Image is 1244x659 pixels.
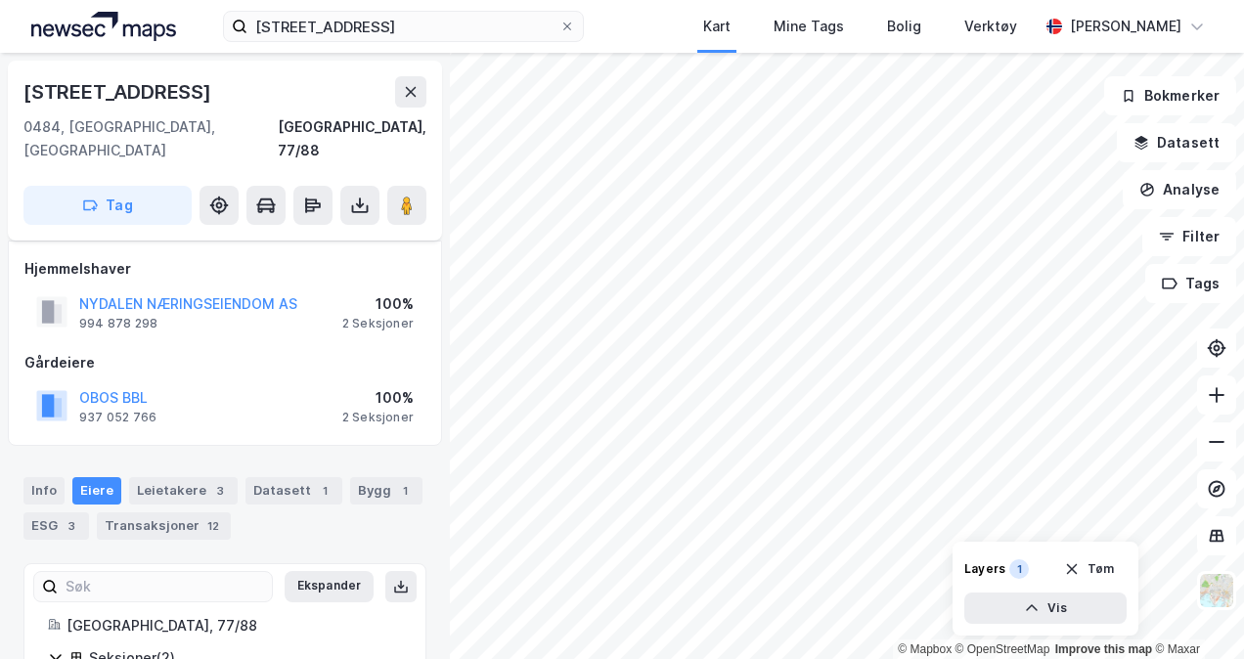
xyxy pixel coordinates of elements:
[342,292,414,316] div: 100%
[97,512,231,540] div: Transaksjoner
[1104,76,1236,115] button: Bokmerker
[1146,565,1244,659] div: Kontrollprogram for chat
[1142,217,1236,256] button: Filter
[24,257,425,281] div: Hjemmelshaver
[1070,15,1181,38] div: [PERSON_NAME]
[23,512,89,540] div: ESG
[964,593,1127,624] button: Vis
[31,12,176,41] img: logo.a4113a55bc3d86da70a041830d287a7e.svg
[278,115,426,162] div: [GEOGRAPHIC_DATA], 77/88
[1123,170,1236,209] button: Analyse
[1146,565,1244,659] iframe: Chat Widget
[285,571,374,602] button: Ekspander
[342,410,414,425] div: 2 Seksjoner
[129,477,238,505] div: Leietakere
[247,12,558,41] input: Søk på adresse, matrikkel, gårdeiere, leietakere eller personer
[79,410,156,425] div: 937 052 766
[774,15,844,38] div: Mine Tags
[350,477,422,505] div: Bygg
[342,316,414,331] div: 2 Seksjoner
[245,477,342,505] div: Datasett
[898,642,952,656] a: Mapbox
[342,386,414,410] div: 100%
[1055,642,1152,656] a: Improve this map
[23,115,278,162] div: 0484, [GEOGRAPHIC_DATA], [GEOGRAPHIC_DATA]
[964,15,1017,38] div: Verktøy
[1145,264,1236,303] button: Tags
[23,477,65,505] div: Info
[24,351,425,374] div: Gårdeiere
[23,76,215,108] div: [STREET_ADDRESS]
[1117,123,1236,162] button: Datasett
[67,614,402,637] div: [GEOGRAPHIC_DATA], 77/88
[1009,559,1029,579] div: 1
[58,572,272,601] input: Søk
[955,642,1050,656] a: OpenStreetMap
[395,481,415,501] div: 1
[315,481,334,501] div: 1
[964,561,1005,577] div: Layers
[1051,553,1127,585] button: Tøm
[703,15,731,38] div: Kart
[72,477,121,505] div: Eiere
[23,186,192,225] button: Tag
[203,516,223,536] div: 12
[62,516,81,536] div: 3
[210,481,230,501] div: 3
[79,316,157,331] div: 994 878 298
[887,15,921,38] div: Bolig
